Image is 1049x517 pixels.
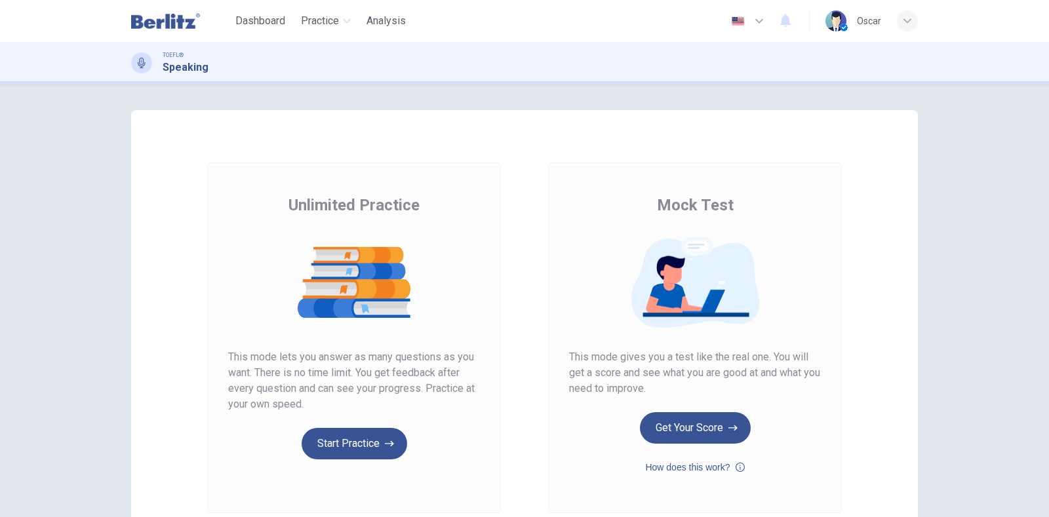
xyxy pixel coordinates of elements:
span: Dashboard [235,13,285,29]
img: Profile picture [825,10,846,31]
span: This mode gives you a test like the real one. You will get a score and see what you are good at a... [569,349,821,396]
button: Get Your Score [640,412,751,444]
button: Analysis [361,9,411,33]
img: en [730,16,746,26]
div: Oscar [857,13,881,29]
span: This mode lets you answer as many questions as you want. There is no time limit. You get feedback... [228,349,480,412]
span: Practice [301,13,339,29]
button: Start Practice [302,428,407,459]
span: Analysis [366,13,406,29]
a: Berlitz Latam logo [131,8,230,34]
span: Unlimited Practice [288,195,420,216]
img: Berlitz Latam logo [131,8,200,34]
h1: Speaking [163,60,208,75]
span: Mock Test [657,195,734,216]
button: Dashboard [230,9,290,33]
span: TOEFL® [163,50,184,60]
button: Practice [296,9,356,33]
button: How does this work? [645,459,744,475]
